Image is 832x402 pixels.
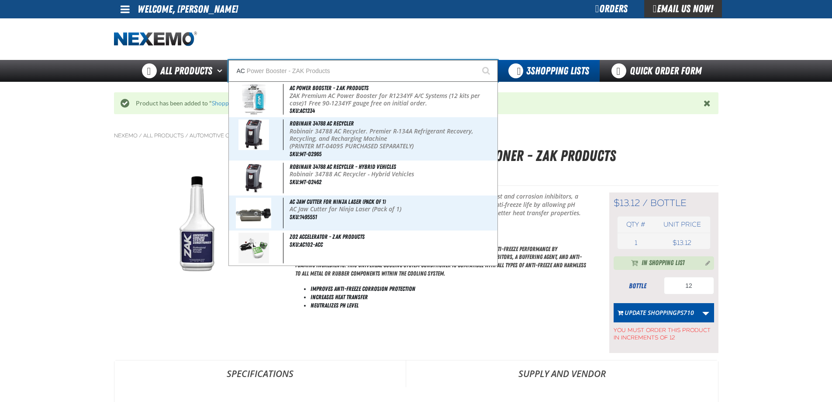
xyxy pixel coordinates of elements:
button: Open All Products pages [214,60,228,82]
span: / [139,132,142,139]
strong: 3 [526,65,531,77]
span: SKU:MT-02965 [290,150,321,157]
input: Product Quantity [664,277,714,294]
img: 5b11588832365114740816-02965.jpg [238,119,269,150]
button: Manage current product in the Shopping List [698,257,712,268]
span: SKU:1495551 [290,213,317,220]
input: Search [228,60,498,82]
span: SKU:AC102-ACC [290,241,323,248]
span: AC Jaw Cutter for Ninja Laser (Pack of 1) [290,198,386,205]
li: Increases Heat Transfer [311,293,587,301]
a: Home [114,31,197,47]
span: AC Power Booster - ZAK Products [290,84,369,91]
button: Close the Notification [701,97,714,110]
span: $13.12 [614,197,640,209]
button: You have 3 Shopping Lists. Open to view details [498,60,600,82]
li: Improves Anti-Freeze Corrosion Protection [311,285,587,293]
span: Shopping Lists [526,65,589,77]
a: Supply and Vendor [406,360,718,387]
img: Nexemo logo [114,31,197,47]
p: Robinair 34788 AC Recycler - Hybrid Vehicles [290,171,496,178]
strong: 1 Free 90-1234YF gauge free on initial order. [304,99,427,107]
li: Neutralizes pH Level [311,301,587,310]
a: Nexemo [114,132,138,139]
span: Robinair 34788 AC Recycler - Hybrid Vehicles [290,163,396,170]
div: Product has been added to " " [129,99,704,108]
span: All Products [160,63,212,79]
a: Quick Order Form [600,60,718,82]
img: 6442acddae789010323837-AC1234.JPG [242,84,266,115]
span: / [185,132,188,139]
span: bottle [650,197,687,209]
span: SKU:MT-02462 [290,178,321,185]
span: ZO2 Accelerator - ZAK Products [290,233,365,240]
span: 1 [635,239,637,247]
span: SKU:AC1234 [290,107,315,114]
span: In Shopping List [642,258,685,269]
td: $13.12 [654,237,710,249]
a: Automotive Chemicals [190,132,257,139]
p: ZAK Premium AC Power Booster for R1234YF A/C Systems (12 kits per case) [290,92,496,107]
button: Update ShoppingPS710 [614,303,698,322]
img: 5b11587f15f12108056473-02462.jpg [238,163,269,193]
nav: Breadcrumbs [114,132,718,139]
p: (PRINTER MT-04095 PURCHASED SEPARATELY) [290,143,496,150]
img: Universal Cooling System Conditioner - ZAK Products [114,162,280,290]
a: All Products [143,132,184,139]
th: Unit price [654,217,710,233]
img: 6239f8047c302850474753-1495551.png [236,198,271,228]
span: You must order this product in increments of 12 [614,322,714,342]
span: Robinair 34788 AC Recycler [290,120,354,127]
a: ShoppingPS710 [212,100,255,107]
p: AC Jaw Cutter for Ninja Laser (Pack of 1) [290,206,496,213]
p: Robinair 34788 AC Recycler. Premier R-134A Refrigerant Recovery, Recycling, and Recharging Machine [290,128,496,143]
a: Specifications [114,360,406,387]
img: 5b11587c23741456117654-zak-z02-accelerator-sm_2.png [238,233,269,263]
h1: Universal Cooling System Conditioner - ZAK Products [295,144,718,168]
span: / [642,197,648,209]
a: More Actions [697,303,714,322]
button: Start Searching [476,60,498,82]
div: bottle [614,281,662,291]
p: SKU: [295,170,718,182]
th: Qty # [618,217,655,233]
